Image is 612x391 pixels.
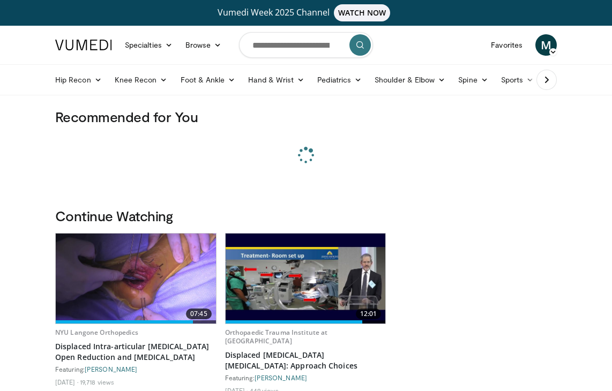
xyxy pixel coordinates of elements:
a: Sports [495,69,541,91]
a: Hip Recon [49,69,108,91]
input: Search topics, interventions [239,32,373,58]
img: VuMedi Logo [55,40,112,50]
span: WATCH NOW [334,4,391,21]
li: [DATE] [55,378,78,386]
a: Shoulder & Elbow [368,69,452,91]
a: Hand & Wrist [242,69,311,91]
img: heCDP4pTuni5z6vX4xMDoxOjBzMTt2bJ.620x360_q85_upscale.jpg [56,234,215,324]
a: Orthopaedic Trauma Institute at [GEOGRAPHIC_DATA] [225,328,328,345]
a: Displaced [MEDICAL_DATA] [MEDICAL_DATA]: Approach Choices [225,350,386,371]
div: Featuring: [55,365,217,373]
a: Pediatrics [311,69,368,91]
a: Specialties [118,34,179,56]
a: [PERSON_NAME] [85,365,137,373]
a: [PERSON_NAME] [255,374,307,381]
a: Vumedi Week 2025 ChannelWATCH NOW [49,4,563,21]
a: 12:01 [226,234,386,324]
a: Knee Recon [108,69,174,91]
a: M [535,34,557,56]
a: Browse [179,34,228,56]
a: Displaced Intra-articular [MEDICAL_DATA] Open Reduction and [MEDICAL_DATA] [55,341,217,363]
a: NYU Langone Orthopedics [55,328,138,337]
a: Foot & Ankle [174,69,242,91]
div: Featuring: [225,373,386,382]
span: 07:45 [186,309,212,319]
a: Spine [452,69,494,91]
h3: Continue Watching [55,207,557,224]
span: 12:01 [356,309,382,319]
a: Favorites [484,34,529,56]
img: 4144b144-fac0-4b5a-bf2a-d5f1ec624e10.620x360_q85_upscale.jpg [226,234,385,324]
a: 07:45 [56,234,216,324]
li: 19,718 views [80,378,114,386]
h3: Recommended for You [55,108,557,125]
